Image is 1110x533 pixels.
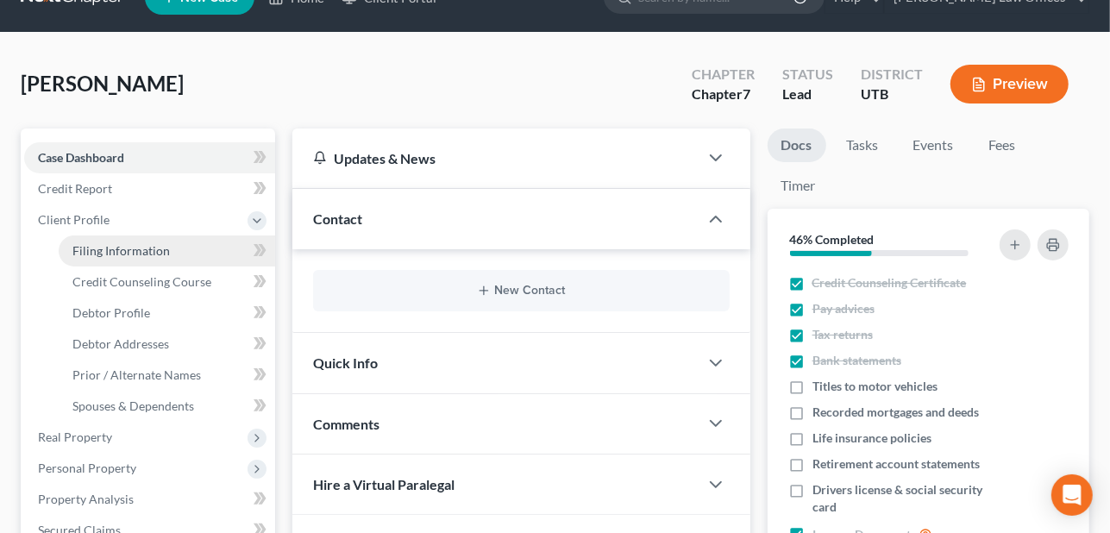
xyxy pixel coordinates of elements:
[24,484,275,515] a: Property Analysis
[59,329,275,360] a: Debtor Addresses
[313,416,379,432] span: Comments
[790,232,875,247] strong: 46% Completed
[38,150,124,165] span: Case Dashboard
[72,243,170,258] span: Filing Information
[38,461,136,475] span: Personal Property
[59,235,275,266] a: Filing Information
[38,181,112,196] span: Credit Report
[782,65,833,85] div: Status
[72,305,150,320] span: Debtor Profile
[812,404,979,421] span: Recorded mortgages and deeds
[72,274,211,289] span: Credit Counseling Course
[812,326,873,343] span: Tax returns
[313,149,678,167] div: Updates & News
[38,212,110,227] span: Client Profile
[812,352,901,369] span: Bank statements
[812,378,938,395] span: Titles to motor vehicles
[59,360,275,391] a: Prior / Alternate Names
[950,65,1069,103] button: Preview
[812,481,994,516] span: Drivers license & social security card
[59,298,275,329] a: Debtor Profile
[743,85,750,102] span: 7
[812,300,875,317] span: Pay advices
[782,85,833,104] div: Lead
[38,430,112,444] span: Real Property
[861,85,923,104] div: UTB
[313,210,362,227] span: Contact
[313,476,455,492] span: Hire a Virtual Paralegal
[21,71,184,96] span: [PERSON_NAME]
[72,336,169,351] span: Debtor Addresses
[72,398,194,413] span: Spouses & Dependents
[861,65,923,85] div: District
[59,391,275,422] a: Spouses & Dependents
[975,129,1030,162] a: Fees
[327,284,716,298] button: New Contact
[24,142,275,173] a: Case Dashboard
[24,173,275,204] a: Credit Report
[692,65,755,85] div: Chapter
[1051,474,1093,516] div: Open Intercom Messenger
[833,129,893,162] a: Tasks
[313,354,378,371] span: Quick Info
[812,455,980,473] span: Retirement account statements
[692,85,755,104] div: Chapter
[812,430,931,447] span: Life insurance policies
[900,129,968,162] a: Events
[72,367,201,382] span: Prior / Alternate Names
[812,274,967,292] span: Credit Counseling Certificate
[38,492,134,506] span: Property Analysis
[768,129,826,162] a: Docs
[768,169,830,203] a: Timer
[59,266,275,298] a: Credit Counseling Course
